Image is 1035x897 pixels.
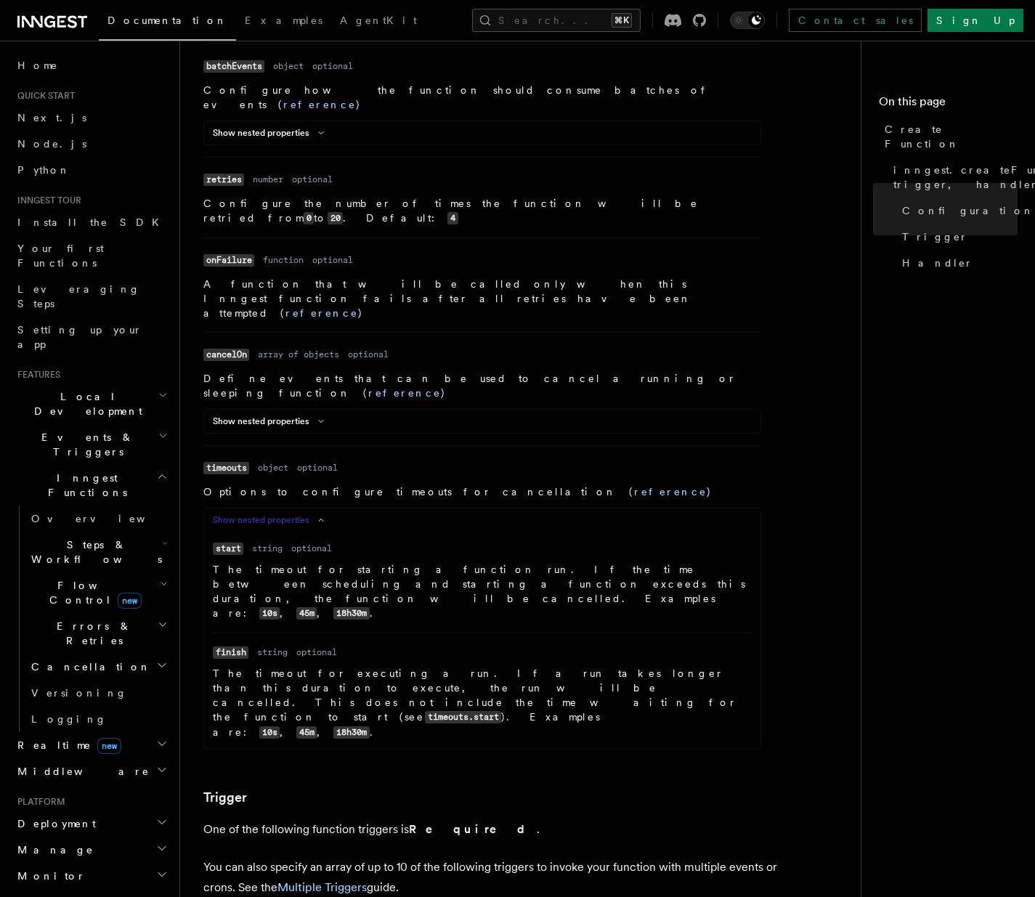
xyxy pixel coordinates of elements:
[333,726,369,739] code: 18h30m
[259,607,280,620] code: 10s
[203,371,761,400] p: Define events that can be used to cancel a running or sleeping function ( )
[17,243,104,269] span: Your first Functions
[292,174,333,185] dd: optional
[340,15,417,26] span: AgentKit
[12,816,96,831] span: Deployment
[12,869,86,883] span: Monitor
[17,164,70,176] span: Python
[789,9,922,32] a: Contact sales
[17,112,86,123] span: Next.js
[12,389,158,418] span: Local Development
[12,157,171,183] a: Python
[304,212,314,224] code: 0
[12,732,171,758] button: Realtimenew
[885,122,1018,151] span: Create Function
[312,254,353,266] dd: optional
[368,387,441,399] a: reference
[896,250,1018,276] a: Handler
[97,738,121,754] span: new
[213,415,330,427] button: Show nested properties
[17,58,58,73] span: Home
[25,537,162,567] span: Steps & Workflows
[213,646,248,659] code: finish
[203,277,761,320] p: A function that will be called only when this Inngest function fails after all retries have been ...
[259,726,280,739] code: 10s
[902,256,973,270] span: Handler
[263,254,304,266] dd: function
[245,15,322,26] span: Examples
[283,99,356,110] a: reference
[25,619,158,648] span: Errors & Retries
[25,572,171,613] button: Flow Controlnew
[203,83,761,112] p: Configure how the function should consume batches of events ( )
[12,369,60,381] span: Features
[612,13,632,28] kbd: ⌘K
[203,349,249,361] code: cancelOn
[285,307,358,319] a: reference
[213,666,752,740] p: The timeout for executing a run. If a run takes longer than this duration to execute, the run wil...
[213,562,752,621] p: The timeout for starting a function run. If the time between scheduling and starting a function e...
[902,203,1034,218] span: Configuration
[348,349,389,360] dd: optional
[213,543,243,555] code: start
[296,646,337,658] dd: optional
[730,12,765,29] button: Toggle dark mode
[896,198,1018,224] a: Configuration
[17,138,86,150] span: Node.js
[331,4,426,39] a: AgentKit
[25,659,151,674] span: Cancellation
[203,196,761,226] p: Configure the number of times the function will be retried from to . Default:
[99,4,236,41] a: Documentation
[425,711,501,723] code: timeouts.start
[25,654,171,680] button: Cancellation
[879,116,1018,157] a: Create Function
[258,462,288,474] dd: object
[203,254,254,267] code: onFailure
[31,687,127,699] span: Versioning
[12,738,121,752] span: Realtime
[252,543,283,554] dd: string
[17,324,142,350] span: Setting up your app
[12,235,171,276] a: Your first Functions
[203,462,249,474] code: timeouts
[634,486,707,498] a: reference
[12,131,171,157] a: Node.js
[213,127,330,139] button: Show nested properties
[296,726,317,739] code: 45m
[12,843,94,857] span: Manage
[879,93,1018,116] h4: On this page
[12,430,158,459] span: Events & Triggers
[896,224,1018,250] a: Trigger
[118,593,142,609] span: new
[203,819,784,840] p: One of the following function triggers is .
[409,822,537,836] strong: Required
[328,212,343,224] code: 20
[12,317,171,357] a: Setting up your app
[447,212,458,224] code: 4
[12,195,81,206] span: Inngest tour
[312,60,353,72] dd: optional
[107,15,227,26] span: Documentation
[25,532,171,572] button: Steps & Workflows
[291,543,332,554] dd: optional
[17,216,168,228] span: Install the SDK
[213,514,330,526] button: Show nested properties
[12,52,171,78] a: Home
[236,4,331,39] a: Examples
[258,349,339,360] dd: array of objects
[203,484,761,499] p: Options to configure timeouts for cancellation ( )
[12,276,171,317] a: Leveraging Steps
[12,837,171,863] button: Manage
[277,880,367,894] a: Multiple Triggers
[12,90,75,102] span: Quick start
[25,506,171,532] a: Overview
[928,9,1023,32] a: Sign Up
[297,462,338,474] dd: optional
[203,60,264,73] code: batchEvents
[296,607,317,620] code: 45m
[12,424,171,465] button: Events & Triggers
[253,174,283,185] dd: number
[203,787,247,808] a: Trigger
[25,680,171,706] a: Versioning
[31,713,107,725] span: Logging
